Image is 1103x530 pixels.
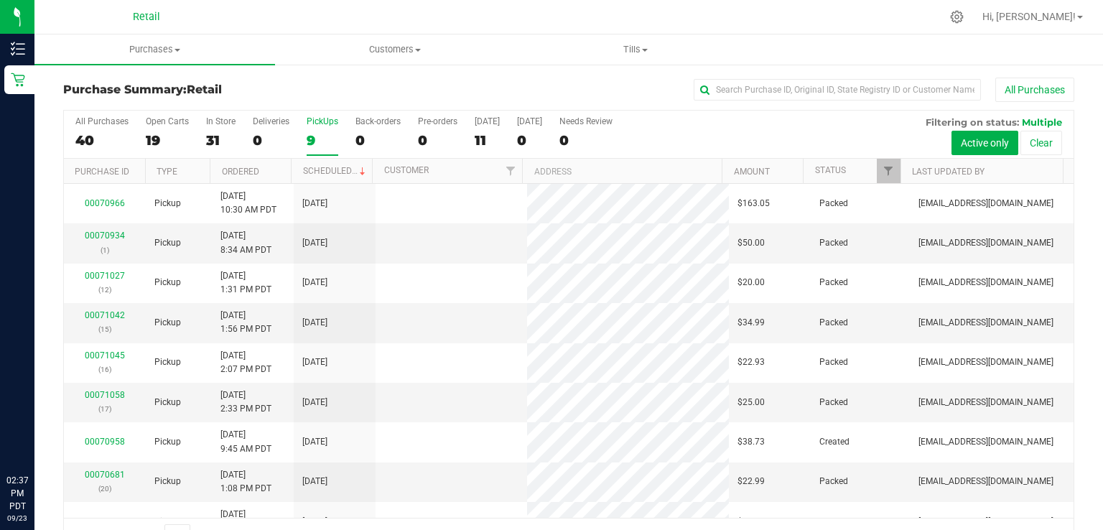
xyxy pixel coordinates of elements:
span: Packed [819,236,848,250]
a: Purchases [34,34,275,65]
a: Last Updated By [912,167,985,177]
button: All Purchases [995,78,1074,102]
span: Purchases [34,43,275,56]
span: $22.93 [737,355,765,369]
button: Clear [1020,131,1062,155]
a: Filter [877,159,900,183]
div: 0 [253,132,289,149]
span: [DATE] [302,236,327,250]
span: Packed [819,515,848,529]
span: [EMAIL_ADDRESS][DOMAIN_NAME] [918,515,1053,529]
span: [DATE] 2:33 PM PDT [220,389,271,416]
a: Filter [498,159,522,183]
button: Active only [951,131,1018,155]
span: $22.99 [737,475,765,488]
p: (15) [73,322,137,336]
p: (12) [73,283,137,297]
p: (1) [73,243,137,257]
span: Tills [516,43,755,56]
a: Customer [384,165,429,175]
span: $25.00 [737,396,765,409]
span: [DATE] 1:31 PM PDT [220,269,271,297]
p: 09/23 [6,513,28,524]
span: Pickup [154,236,181,250]
a: Purchase ID [75,167,129,177]
span: Pickup [154,396,181,409]
span: $163.05 [737,197,770,210]
p: (17) [73,402,137,416]
span: Customers [276,43,515,56]
div: Deliveries [253,116,289,126]
span: [DATE] 10:30 AM PDT [220,190,276,217]
a: Amount [734,167,770,177]
span: Pickup [154,316,181,330]
th: Address [522,159,722,184]
a: Scheduled [303,166,368,176]
div: 0 [517,132,542,149]
a: 00071027 [85,271,125,281]
span: $20.00 [737,276,765,289]
span: [DATE] [302,197,327,210]
a: 00070966 [85,198,125,208]
span: Packed [819,475,848,488]
span: [EMAIL_ADDRESS][DOMAIN_NAME] [918,475,1053,488]
input: Search Purchase ID, Original ID, State Registry ID or Customer Name... [694,79,981,101]
span: [DATE] 9:45 AM PDT [220,428,271,455]
inline-svg: Retail [11,73,25,87]
span: Packed [819,197,848,210]
div: 9 [307,132,338,149]
span: [DATE] 1:56 PM PDT [220,309,271,336]
div: 40 [75,132,129,149]
div: All Purchases [75,116,129,126]
span: [EMAIL_ADDRESS][DOMAIN_NAME] [918,355,1053,369]
span: [EMAIL_ADDRESS][DOMAIN_NAME] [918,396,1053,409]
inline-svg: Inventory [11,42,25,56]
div: 0 [559,132,613,149]
a: 00071045 [85,350,125,361]
span: Multiple [1022,116,1062,128]
span: Packed [819,355,848,369]
span: $108.58 [737,515,770,529]
span: Pickup [154,197,181,210]
span: [DATE] 2:07 PM PDT [220,349,271,376]
span: [DATE] [302,316,327,330]
span: [DATE] [302,276,327,289]
span: $34.99 [737,316,765,330]
a: Customers [275,34,516,65]
span: [EMAIL_ADDRESS][DOMAIN_NAME] [918,236,1053,250]
a: 00070681 [85,470,125,480]
span: Packed [819,276,848,289]
div: 11 [475,132,500,149]
div: 19 [146,132,189,149]
span: [DATE] [302,355,327,369]
a: Type [157,167,177,177]
p: (20) [73,482,137,496]
span: Packed [819,396,848,409]
span: Packed [819,316,848,330]
div: 0 [418,132,457,149]
div: In Store [206,116,236,126]
div: Needs Review [559,116,613,126]
span: Retail [133,11,160,23]
span: $50.00 [737,236,765,250]
span: [EMAIL_ADDRESS][DOMAIN_NAME] [918,435,1053,449]
a: 00070934 [85,231,125,241]
a: Tills [516,34,756,65]
span: Hi, [PERSON_NAME]! [982,11,1076,22]
span: [DATE] 1:08 PM PDT [220,468,271,496]
span: Pickup [154,475,181,488]
a: Status [815,165,846,175]
span: [DATE] [302,515,327,529]
div: PickUps [307,116,338,126]
a: 00069955 [85,516,125,526]
span: $38.73 [737,435,765,449]
div: Pre-orders [418,116,457,126]
div: 0 [355,132,401,149]
span: Filtering on status: [926,116,1019,128]
div: 31 [206,132,236,149]
span: [DATE] [302,475,327,488]
span: [DATE] [302,396,327,409]
span: [EMAIL_ADDRESS][DOMAIN_NAME] [918,197,1053,210]
span: Pickup [154,515,181,529]
span: [DATE] [302,435,327,449]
